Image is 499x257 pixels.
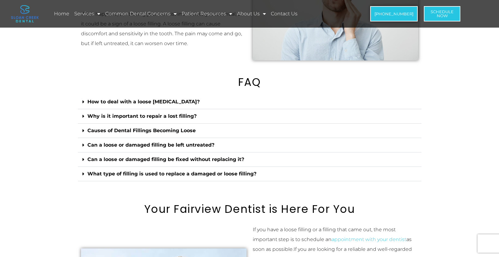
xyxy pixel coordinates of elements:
[78,203,421,216] h2: Your Fairview Dentist is Here For You
[181,7,233,21] a: Patient Resources
[73,7,101,21] a: Services
[78,152,421,167] div: Can a loose or damaged filling be fixed without replacing it?
[104,7,178,21] a: Common Dental Concerns
[78,167,421,181] div: What type of filling is used to replace a damaged or loose filling?
[87,156,244,162] a: Can a loose or damaged filling be fixed without replacing it?
[332,236,406,242] a: appointment with your dentist
[431,10,454,18] span: Schedule Now
[87,99,200,105] a: How to deal with a loose [MEDICAL_DATA]?
[81,9,247,48] p: If this happens, contacting your dentist immediately is essential, as it could be a sign of a loo...
[370,6,418,21] a: [PHONE_NUMBER]
[78,76,421,89] h2: FAQ
[424,6,460,21] a: ScheduleNow
[11,5,39,22] img: logo
[78,95,421,109] div: How to deal with a loose [MEDICAL_DATA]?
[87,142,214,148] a: Can a loose or damaged filling be left untreated?
[53,7,343,21] nav: Menu
[53,7,70,21] a: Home
[87,128,196,133] a: Causes of Dental Fillings Becoming Loose
[78,124,421,138] div: Causes of Dental Fillings Becoming Loose
[87,113,197,119] a: Why is it important to repair a lost filling?
[87,171,256,177] a: What type of filling is used to replace a damaged or loose filling?
[78,109,421,124] div: Why is it important to repair a lost filling?
[253,227,412,252] span: If you have a loose filling or a filling that came out, the most important step is to schedule an...
[270,7,298,21] a: Contact Us
[78,138,421,152] div: Can a loose or damaged filling be left untreated?
[374,12,413,16] span: [PHONE_NUMBER]
[236,7,267,21] a: About Us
